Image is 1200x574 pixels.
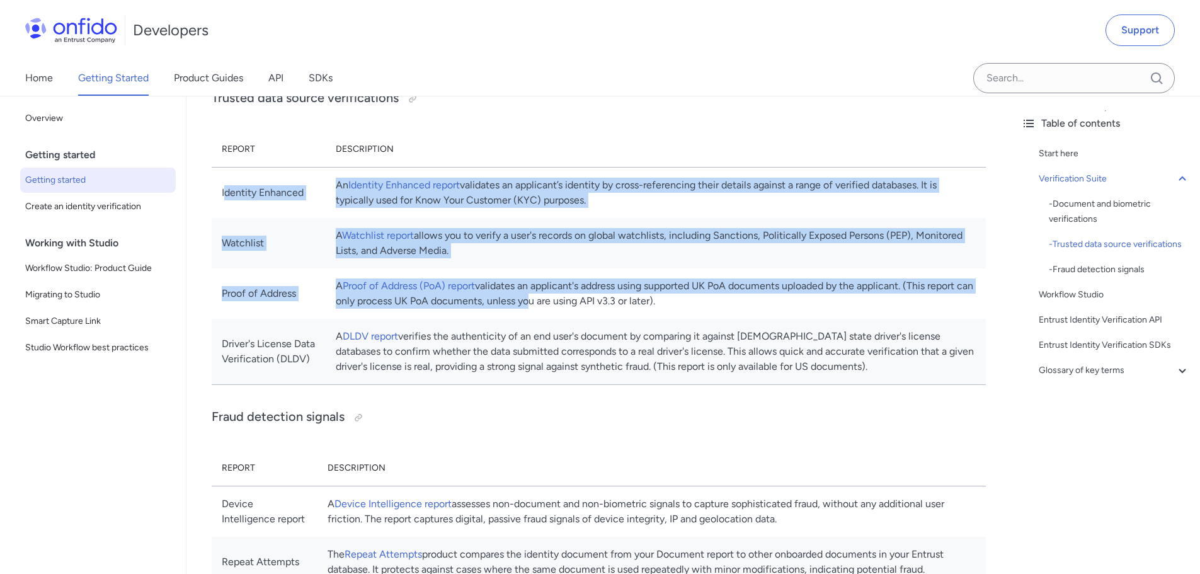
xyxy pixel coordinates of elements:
span: Studio Workflow best practices [25,340,171,355]
td: A allows you to verify a user's records on global watchlists, including Sanctions, Politically Ex... [326,218,986,268]
input: Onfido search input field [973,63,1175,93]
td: A validates an applicant's address using supported UK PoA documents uploaded by the applicant. (T... [326,268,986,319]
span: Overview [25,111,171,126]
div: - Fraud detection signals [1049,262,1190,277]
div: Getting started [25,142,181,168]
div: - Document and biometric verifications [1049,197,1190,227]
h3: Fraud detection signals [212,408,986,428]
a: Smart Capture Link [20,309,176,334]
span: Smart Capture Link [25,314,171,329]
a: -Fraud detection signals [1049,262,1190,277]
a: Home [25,60,53,96]
td: An validates an applicant’s identity by cross-referencing their details against a range of verifi... [326,167,986,218]
td: Driver's License Data Verification (DLDV) [212,319,326,385]
div: Table of contents [1021,116,1190,131]
span: Migrating to Studio [25,287,171,302]
a: Watchlist report [342,229,414,241]
a: Migrating to Studio [20,282,176,307]
a: Overview [20,106,176,131]
td: Identity Enhanced [212,167,326,218]
th: Report [212,451,317,486]
a: DLDV report [343,330,398,342]
a: Proof of Address (PoA) report [343,280,475,292]
a: Glossary of key terms [1039,363,1190,378]
a: Workflow Studio: Product Guide [20,256,176,281]
a: Verification Suite [1039,171,1190,187]
th: Description [326,132,986,168]
td: A assesses non-document and non-biometric signals to capture sophisticated fraud, without any add... [317,486,986,537]
a: Product Guides [174,60,243,96]
td: Watchlist [212,218,326,268]
td: A verifies the authenticity of an end user's document by comparing it against [DEMOGRAPHIC_DATA] ... [326,319,986,385]
img: Onfido Logo [25,18,117,43]
a: Entrust Identity Verification API [1039,313,1190,328]
th: Description [317,451,986,486]
a: Getting Started [78,60,149,96]
span: Create an identity verification [25,199,171,214]
a: Workflow Studio [1039,287,1190,302]
td: Device Intelligence report [212,486,317,537]
a: Repeat Attempts [345,548,422,560]
a: Getting started [20,168,176,193]
a: Device Intelligence report [334,498,452,510]
span: Workflow Studio: Product Guide [25,261,171,276]
span: Getting started [25,173,171,188]
a: Studio Workflow best practices [20,335,176,360]
a: Entrust Identity Verification SDKs [1039,338,1190,353]
td: Proof of Address [212,268,326,319]
div: Working with Studio [25,231,181,256]
div: - Trusted data source verifications [1049,237,1190,252]
h3: Trusted data source verifications [212,89,986,109]
a: SDKs [309,60,333,96]
a: Start here [1039,146,1190,161]
a: -Trusted data source verifications [1049,237,1190,252]
th: Report [212,132,326,168]
a: -Document and biometric verifications [1049,197,1190,227]
a: API [268,60,283,96]
a: Identity Enhanced report [348,179,460,191]
a: Support [1106,14,1175,46]
h1: Developers [133,20,209,40]
a: Create an identity verification [20,194,176,219]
